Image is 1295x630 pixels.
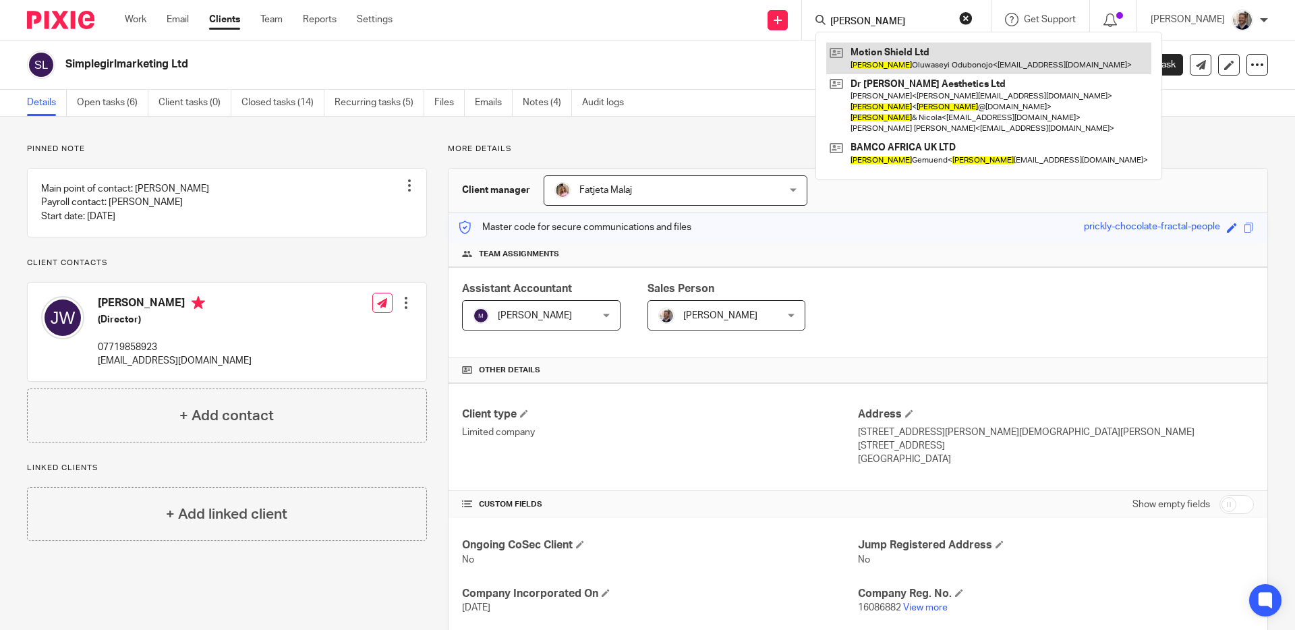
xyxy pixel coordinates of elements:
p: Pinned note [27,144,427,154]
img: svg%3E [41,296,84,339]
img: svg%3E [473,308,489,324]
h4: + Add contact [179,405,274,426]
p: [STREET_ADDRESS] [858,439,1254,453]
p: [PERSON_NAME] [1151,13,1225,26]
a: Closed tasks (14) [241,90,324,116]
i: Primary [192,296,205,310]
p: More details [448,144,1268,154]
a: Files [434,90,465,116]
a: Team [260,13,283,26]
h4: Jump Registered Address [858,538,1254,552]
h4: Ongoing CoSec Client [462,538,858,552]
a: Recurring tasks (5) [335,90,424,116]
img: MicrosoftTeams-image%20(5).png [554,182,571,198]
img: Matt%20Circle.png [658,308,674,324]
label: Show empty fields [1132,498,1210,511]
img: Matt%20Circle.png [1232,9,1253,31]
h4: Client type [462,407,858,422]
span: [PERSON_NAME] [683,311,757,320]
p: 07719858923 [98,341,252,354]
span: No [858,555,870,565]
a: Email [167,13,189,26]
span: Assistant Accountant [462,283,572,294]
span: Get Support [1024,15,1076,24]
a: View more [903,603,948,612]
p: [EMAIL_ADDRESS][DOMAIN_NAME] [98,354,252,368]
h4: Address [858,407,1254,422]
img: svg%3E [27,51,55,79]
h2: Simplegirlmarketing Ltd [65,57,881,71]
a: Audit logs [582,90,634,116]
a: Details [27,90,67,116]
a: Open tasks (6) [77,90,148,116]
h3: Client manager [462,183,530,197]
p: Master code for secure communications and files [459,221,691,234]
h4: Company Reg. No. [858,587,1254,601]
span: Team assignments [479,249,559,260]
p: Limited company [462,426,858,439]
p: Linked clients [27,463,427,474]
a: Clients [209,13,240,26]
p: [STREET_ADDRESS][PERSON_NAME][DEMOGRAPHIC_DATA][PERSON_NAME] [858,426,1254,439]
h4: + Add linked client [166,504,287,525]
a: Emails [475,90,513,116]
a: Settings [357,13,393,26]
a: Client tasks (0) [159,90,231,116]
a: Reports [303,13,337,26]
span: [PERSON_NAME] [498,311,572,320]
a: Notes (4) [523,90,572,116]
img: Pixie [27,11,94,29]
input: Search [829,16,950,28]
h4: [PERSON_NAME] [98,296,252,313]
span: No [462,555,474,565]
p: Client contacts [27,258,427,268]
span: Sales Person [647,283,714,294]
h5: (Director) [98,313,252,326]
span: Other details [479,365,540,376]
div: prickly-chocolate-fractal-people [1084,220,1220,235]
h4: Company Incorporated On [462,587,858,601]
a: Work [125,13,146,26]
h4: CUSTOM FIELDS [462,499,858,510]
p: [GEOGRAPHIC_DATA] [858,453,1254,466]
span: 16086882 [858,603,901,612]
span: Fatjeta Malaj [579,185,632,195]
span: [DATE] [462,603,490,612]
button: Clear [959,11,973,25]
